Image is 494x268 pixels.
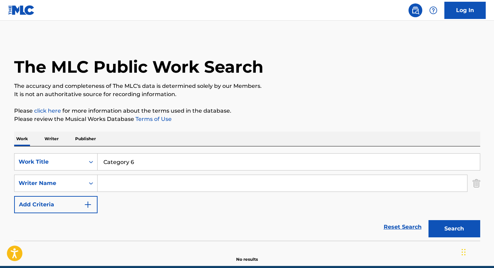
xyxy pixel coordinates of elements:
img: Delete Criterion [473,175,480,192]
a: Public Search [409,3,422,17]
p: The accuracy and completeness of The MLC's data is determined solely by our Members. [14,82,480,90]
a: Terms of Use [134,116,172,122]
div: Help [426,3,440,17]
button: Search [429,220,480,237]
div: Work Title [19,158,81,166]
img: MLC Logo [8,5,35,15]
a: click here [34,107,61,114]
p: Writer [42,132,61,146]
p: No results [236,248,258,262]
img: search [411,6,420,14]
img: help [429,6,437,14]
p: Please for more information about the terms used in the database. [14,107,480,115]
img: 9d2ae6d4665cec9f34b9.svg [84,200,92,209]
a: Reset Search [380,219,425,235]
p: Please review the Musical Works Database [14,115,480,123]
p: It is not an authoritative source for recording information. [14,90,480,99]
p: Work [14,132,30,146]
div: Writer Name [19,179,81,187]
div: Drag [462,242,466,262]
h1: The MLC Public Work Search [14,56,263,77]
iframe: Chat Widget [460,235,494,268]
p: Publisher [73,132,98,146]
a: Log In [444,2,486,19]
button: Add Criteria [14,196,98,213]
form: Search Form [14,153,480,241]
